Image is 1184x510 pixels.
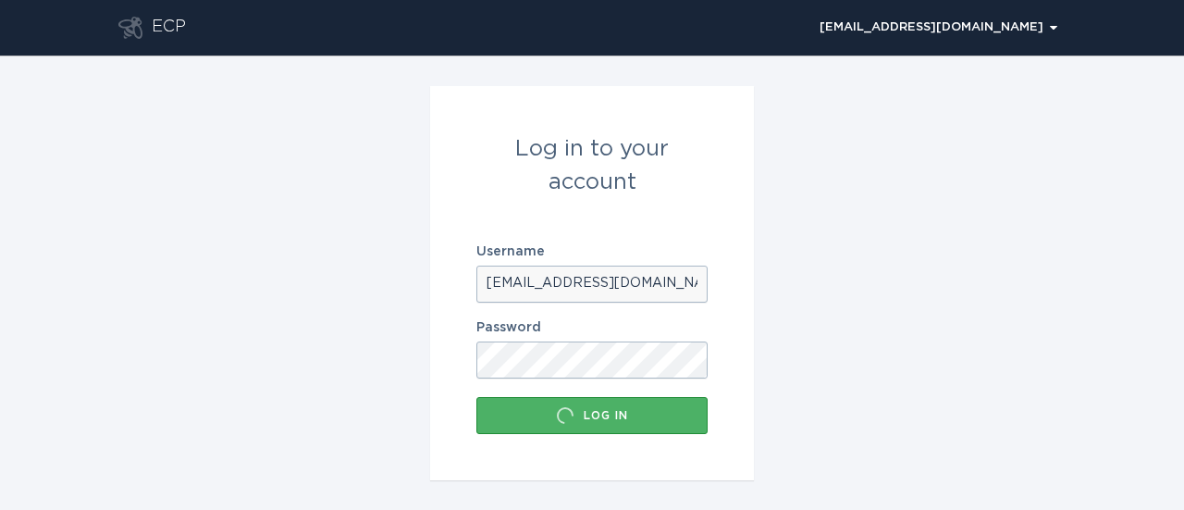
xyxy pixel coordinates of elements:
div: Log in [486,406,698,425]
button: Open user account details [811,14,1066,42]
div: ECP [152,17,186,39]
div: [EMAIL_ADDRESS][DOMAIN_NAME] [820,22,1057,33]
div: Popover menu [811,14,1066,42]
label: Password [476,321,708,334]
button: Go to dashboard [118,17,142,39]
label: Username [476,245,708,258]
button: Log in [476,397,708,434]
div: Loading [556,406,574,425]
div: Log in to your account [476,132,708,199]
